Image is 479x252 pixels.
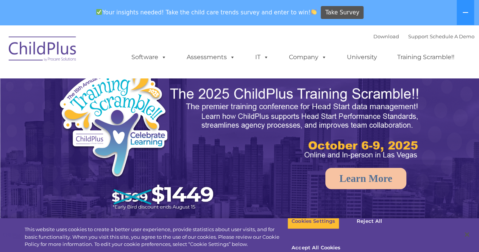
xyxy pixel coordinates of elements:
[321,6,364,19] a: Take Survey
[105,81,137,87] span: Phone number
[281,50,334,65] a: Company
[373,33,399,39] a: Download
[325,168,406,189] a: Learn More
[325,6,359,19] span: Take Survey
[339,50,385,65] a: University
[459,226,475,243] button: Close
[25,226,287,248] div: This website uses cookies to create a better user experience, provide statistics about user visit...
[346,213,393,229] button: Reject All
[96,9,102,15] img: ✅
[373,33,474,39] font: |
[408,33,428,39] a: Support
[430,33,474,39] a: Schedule A Demo
[287,213,339,229] button: Cookies Settings
[248,50,276,65] a: IT
[105,50,128,56] span: Last name
[390,50,462,65] a: Training Scramble!!
[311,9,317,15] img: 👏
[179,50,243,65] a: Assessments
[124,50,174,65] a: Software
[93,5,320,20] span: Your insights needed! Take the child care trends survey and enter to win!
[5,31,81,69] img: ChildPlus by Procare Solutions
